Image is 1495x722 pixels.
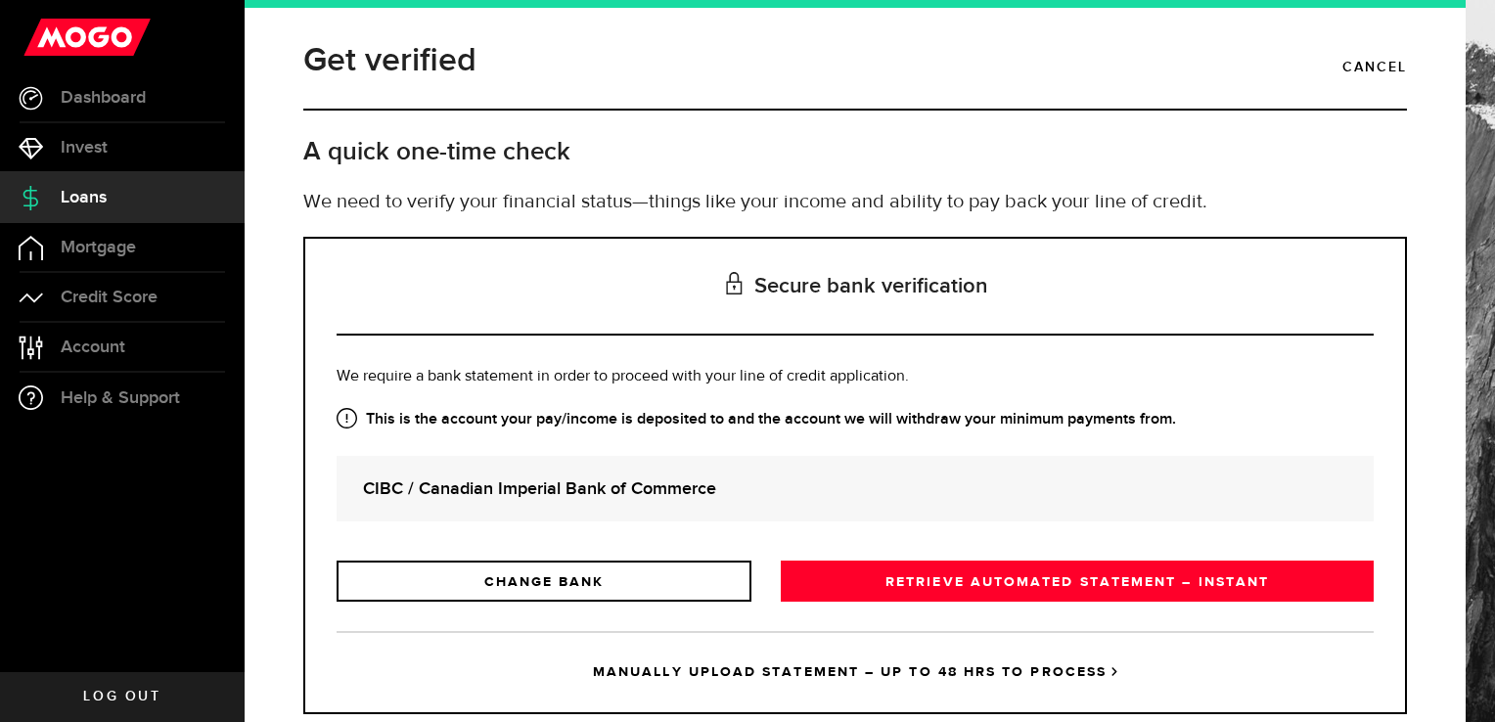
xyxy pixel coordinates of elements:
span: Credit Score [61,289,158,306]
p: We need to verify your financial status—things like your income and ability to pay back your line... [303,188,1407,217]
h2: A quick one-time check [303,136,1407,168]
span: Log out [83,690,160,703]
span: We require a bank statement in order to proceed with your line of credit application. [337,369,909,384]
strong: CIBC / Canadian Imperial Bank of Commerce [363,475,1347,502]
span: Account [61,338,125,356]
span: Help & Support [61,389,180,407]
iframe: LiveChat chat widget [1413,640,1495,722]
a: CHANGE BANK [337,561,751,602]
span: Invest [61,139,108,157]
h1: Get verified [303,35,476,86]
a: Cancel [1342,51,1407,84]
span: Mortgage [61,239,136,256]
h3: Secure bank verification [337,239,1374,336]
span: Dashboard [61,89,146,107]
span: Loans [61,189,107,206]
strong: This is the account your pay/income is deposited to and the account we will withdraw your minimum... [337,408,1374,431]
a: RETRIEVE AUTOMATED STATEMENT – INSTANT [781,561,1374,602]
